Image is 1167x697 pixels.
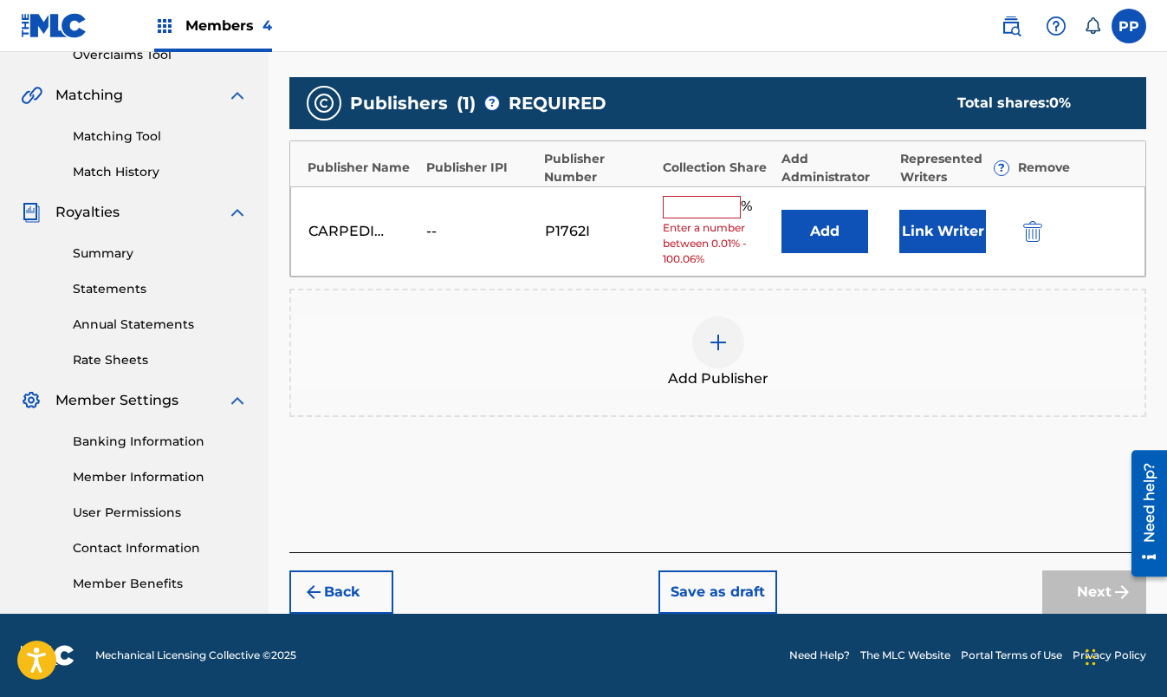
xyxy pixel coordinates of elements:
a: Banking Information [73,433,248,451]
a: Member Benefits [73,575,248,593]
a: Annual Statements [73,316,248,334]
a: Matching Tool [73,127,248,146]
div: Collection Share [663,159,773,177]
div: Total shares: [957,93,1112,114]
img: 12a2ab48e56ec057fbd8.svg [1023,221,1042,242]
div: Publisher Name [308,159,418,177]
button: Back [289,570,393,614]
span: ? [995,161,1008,175]
span: Add Publisher [668,368,768,389]
span: ( 1 ) [457,90,476,116]
img: help [1046,16,1067,36]
img: publishers [314,93,334,114]
img: MLC Logo [21,13,88,38]
span: Enter a number between 0.01% - 100.06% [663,220,772,267]
a: Portal Terms of Use [961,648,1062,663]
button: Add [781,210,868,253]
span: Publishers [350,90,448,116]
img: add [708,332,729,353]
a: Summary [73,244,248,263]
a: Member Information [73,468,248,486]
span: ? [485,96,499,110]
img: 7ee5dd4eb1f8a8e3ef2f.svg [303,582,324,603]
a: The MLC Website [860,648,950,663]
span: 4 [263,17,272,34]
span: Members [185,16,272,36]
span: Mechanical Licensing Collective © 2025 [95,648,296,663]
span: Royalties [55,202,120,223]
div: Add Administrator [781,150,891,186]
a: Overclaims Tool [73,46,248,64]
a: Rate Sheets [73,351,248,369]
div: User Menu [1112,9,1146,43]
img: expand [227,202,248,223]
a: User Permissions [73,504,248,522]
img: Member Settings [21,390,42,411]
div: Represented Writers [900,150,1010,186]
img: Top Rightsholders [154,16,175,36]
iframe: Chat Widget [1080,614,1167,697]
span: REQUIRED [509,90,606,116]
span: % [741,196,756,218]
img: expand [227,390,248,411]
a: Privacy Policy [1073,648,1146,663]
button: Save as draft [658,570,777,614]
div: Drag [1086,631,1096,683]
img: search [1001,16,1021,36]
span: Member Settings [55,390,178,411]
div: Publisher IPI [426,159,536,177]
a: Match History [73,163,248,181]
img: expand [227,85,248,106]
a: Need Help? [789,648,850,663]
img: logo [21,645,75,666]
img: Matching [21,85,42,106]
iframe: Resource Center [1118,442,1167,586]
a: Public Search [994,9,1028,43]
div: Help [1039,9,1073,43]
span: 0 % [1049,94,1071,111]
div: Remove [1018,159,1128,177]
span: Matching [55,85,123,106]
img: Royalties [21,202,42,223]
a: Contact Information [73,539,248,557]
div: Publisher Number [544,150,654,186]
div: Notifications [1084,17,1101,35]
button: Link Writer [899,210,986,253]
a: Statements [73,280,248,298]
